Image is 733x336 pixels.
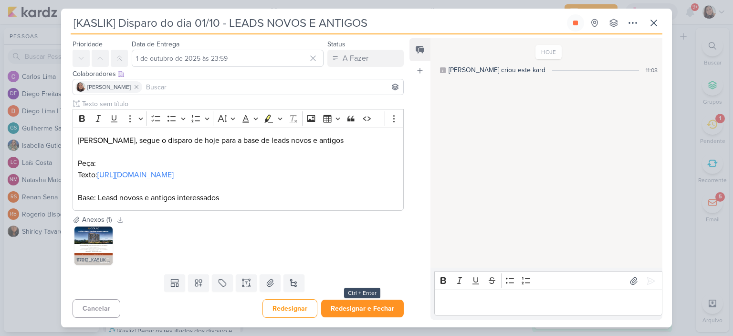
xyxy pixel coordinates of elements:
[78,158,398,169] p: Peça:
[434,290,662,316] div: Editor editing area: main
[73,109,404,128] div: Editor toolbar
[646,66,658,75] div: 11:08
[80,99,404,109] input: Texto sem título
[132,40,179,48] label: Data de Entrega
[74,255,113,265] div: 117012_KASLIK _ E-MAIL MKT _ KASLIK IBIRAPUERA _ SEU PRÓXIMO CAPÍTULO COMEÇA AQUI.jpg
[262,299,317,318] button: Redesignar
[82,215,112,225] div: Anexos (1)
[78,169,398,181] p: Texto:
[78,192,398,204] p: Base: Leasd novoss e antigos interessados
[144,81,401,93] input: Buscar
[76,82,85,92] img: Sharlene Khoury
[572,19,579,27] div: Parar relógio
[74,227,113,265] img: lRfnjfqN5VHG1OHLY81Z2nGXCpYyTk-metaMTE3MDEyX0tBU0xJSyBfIEUtTUFJTCBNS1QgXyBLQVNMSUsgSUJJUkFQVUVSQS...
[73,69,404,79] div: Colaboradores
[78,135,398,146] p: [PERSON_NAME], segue o disparo de hoje para a base de leads novos e antigos
[73,299,120,318] button: Cancelar
[87,83,131,91] span: [PERSON_NAME]
[321,300,404,317] button: Redesignar e Fechar
[132,50,324,67] input: Select a date
[73,40,103,48] label: Prioridade
[449,65,545,75] div: [PERSON_NAME] criou este kard
[73,128,404,211] div: Editor editing area: main
[327,40,346,48] label: Status
[434,271,662,290] div: Editor toolbar
[343,53,368,64] div: A Fazer
[327,50,404,67] button: A Fazer
[71,14,565,32] input: Kard Sem Título
[97,170,174,180] a: [URL][DOMAIN_NAME]
[344,288,380,298] div: Ctrl + Enter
